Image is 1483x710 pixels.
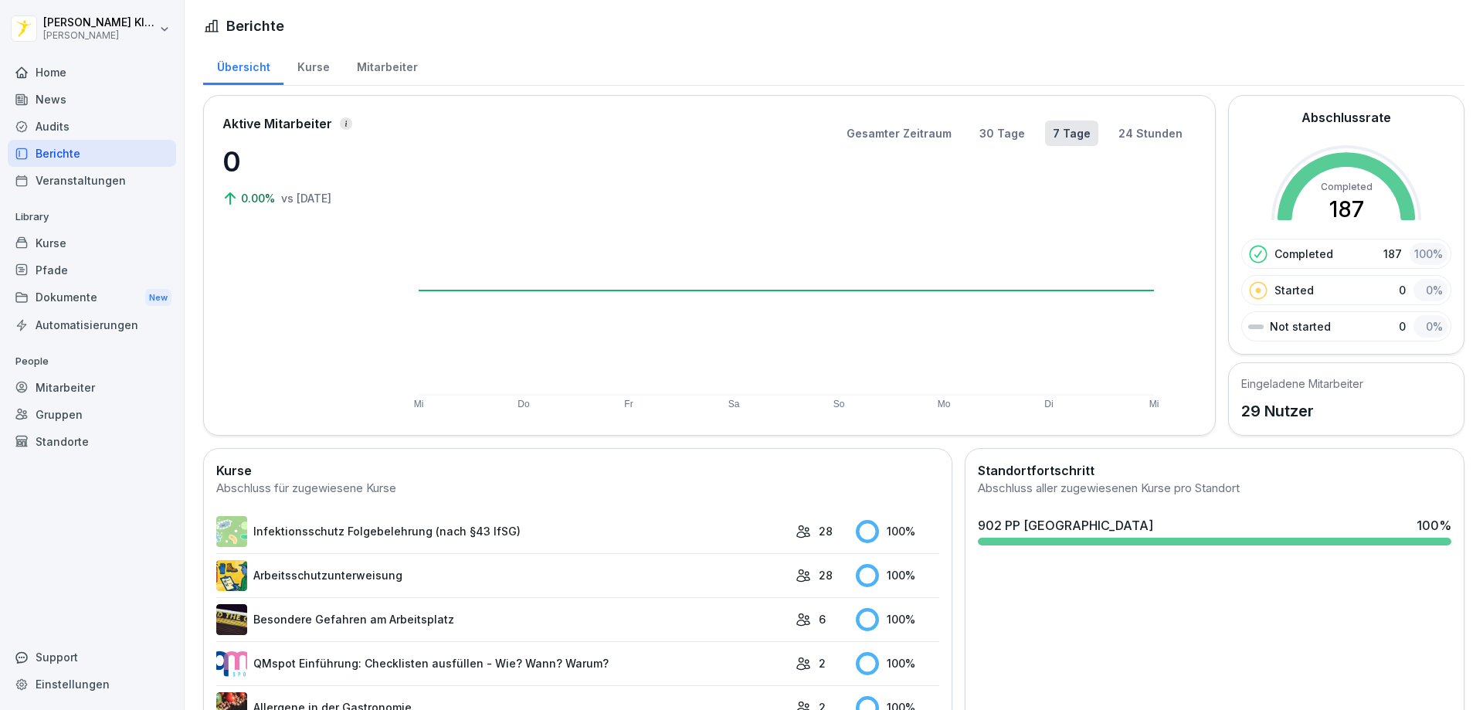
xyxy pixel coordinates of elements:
[1417,516,1451,535] div: 100 %
[1241,375,1363,392] h5: Eingeladene Mitarbeiter
[222,114,332,133] p: Aktive Mitarbeiter
[624,399,633,409] text: Fr
[226,15,284,36] h1: Berichte
[222,141,377,182] p: 0
[1274,282,1314,298] p: Started
[8,349,176,374] p: People
[414,399,424,409] text: Mi
[8,374,176,401] a: Mitarbeiter
[216,648,788,679] a: QMspot Einführung: Checklisten ausfüllen - Wie? Wann? Warum?
[833,399,845,409] text: So
[1111,121,1190,146] button: 24 Stunden
[728,399,740,409] text: Sa
[856,564,939,587] div: 100 %
[343,46,431,85] a: Mitarbeiter
[1274,246,1333,262] p: Completed
[43,30,156,41] p: [PERSON_NAME]
[1413,315,1447,338] div: 0 %
[978,461,1451,480] h2: Standortfortschritt
[938,399,951,409] text: Mo
[1413,279,1447,301] div: 0 %
[1301,108,1391,127] h2: Abschlussrate
[8,671,176,698] a: Einstellungen
[978,516,1153,535] div: 902 PP [GEOGRAPHIC_DATA]
[216,516,247,547] img: tgff07aey9ahi6f4hltuk21p.png
[8,140,176,167] a: Berichte
[281,190,331,206] p: vs [DATE]
[972,121,1033,146] button: 30 Tage
[203,46,283,85] a: Übersicht
[8,428,176,455] a: Standorte
[819,655,826,671] p: 2
[216,604,247,635] img: zq4t51x0wy87l3xh8s87q7rq.png
[8,205,176,229] p: Library
[216,648,247,679] img: rsy9vu330m0sw5op77geq2rv.png
[43,16,156,29] p: [PERSON_NAME] Kldiashvili
[1044,399,1053,409] text: Di
[145,289,171,307] div: New
[216,480,939,498] div: Abschluss für zugewiesene Kurse
[283,46,343,85] a: Kurse
[972,510,1458,552] a: 902 PP [GEOGRAPHIC_DATA]100%
[8,167,176,194] a: Veranstaltungen
[839,121,959,146] button: Gesamter Zeitraum
[819,611,826,627] p: 6
[216,461,939,480] h2: Kurse
[216,560,788,591] a: Arbeitsschutzunterweisung
[856,652,939,675] div: 100 %
[1383,246,1402,262] p: 187
[819,567,833,583] p: 28
[856,608,939,631] div: 100 %
[241,190,278,206] p: 0.00%
[8,256,176,284] a: Pfade
[1399,282,1406,298] p: 0
[8,86,176,113] a: News
[1399,318,1406,335] p: 0
[856,520,939,543] div: 100 %
[216,560,247,591] img: bgsrfyvhdm6180ponve2jajk.png
[1270,318,1331,335] p: Not started
[216,516,788,547] a: Infektionsschutz Folgebelehrung (nach §43 IfSG)
[518,399,530,409] text: Do
[1045,121,1098,146] button: 7 Tage
[8,113,176,140] a: Audits
[8,284,176,312] div: Dokumente
[978,480,1451,498] div: Abschluss aller zugewiesenen Kurse pro Standort
[8,401,176,428] a: Gruppen
[216,604,788,635] a: Besondere Gefahren am Arbeitsplatz
[819,523,833,539] p: 28
[8,644,176,671] div: Support
[8,229,176,256] a: Kurse
[1410,243,1447,265] div: 100 %
[8,311,176,338] a: Automatisierungen
[1241,399,1363,423] p: 29 Nutzer
[8,284,176,312] a: DokumenteNew
[8,59,176,86] a: Home
[1149,399,1159,409] text: Mi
